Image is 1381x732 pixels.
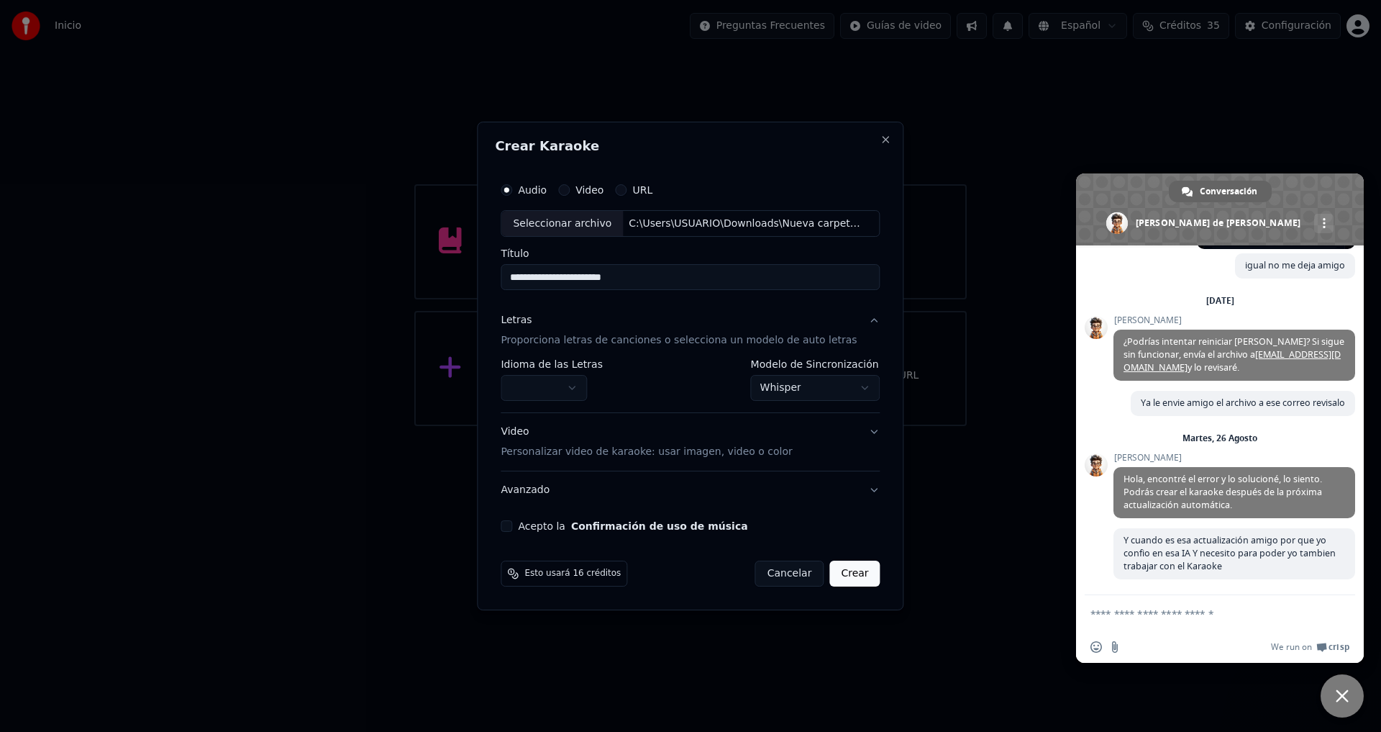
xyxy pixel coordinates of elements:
[495,140,885,153] h2: Crear Karaoke
[501,302,880,360] button: LetrasProporciona letras de canciones o selecciona un modelo de auto letras
[501,211,623,237] div: Seleccionar archivo
[829,561,880,587] button: Crear
[632,185,652,195] label: URL
[501,445,792,459] p: Personalizar video de karaoke: usar imagen, video o color
[501,414,880,471] button: VideoPersonalizar video de karaoke: usar imagen, video o color
[501,471,880,509] button: Avanzado
[501,249,880,259] label: Título
[1200,181,1257,202] span: Conversación
[524,568,621,579] span: Esto usará 16 créditos
[501,314,532,328] div: Letras
[575,185,603,195] label: Video
[501,425,792,460] div: Video
[518,521,747,531] label: Acepto la
[623,217,867,231] div: C:\Users\USUARIO\Downloads\Nueva carpeta (2)\LOS LEALES DEL AMOR - MIX.mp3
[501,334,857,348] p: Proporciona letras de canciones o selecciona un modelo de auto letras
[1169,181,1272,202] a: Conversación
[501,360,880,413] div: LetrasProporciona letras de canciones o selecciona un modelo de auto letras
[571,521,748,531] button: Acepto la
[518,185,547,195] label: Audio
[755,561,824,587] button: Cancelar
[501,360,603,370] label: Idioma de las Letras
[751,360,880,370] label: Modelo de Sincronización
